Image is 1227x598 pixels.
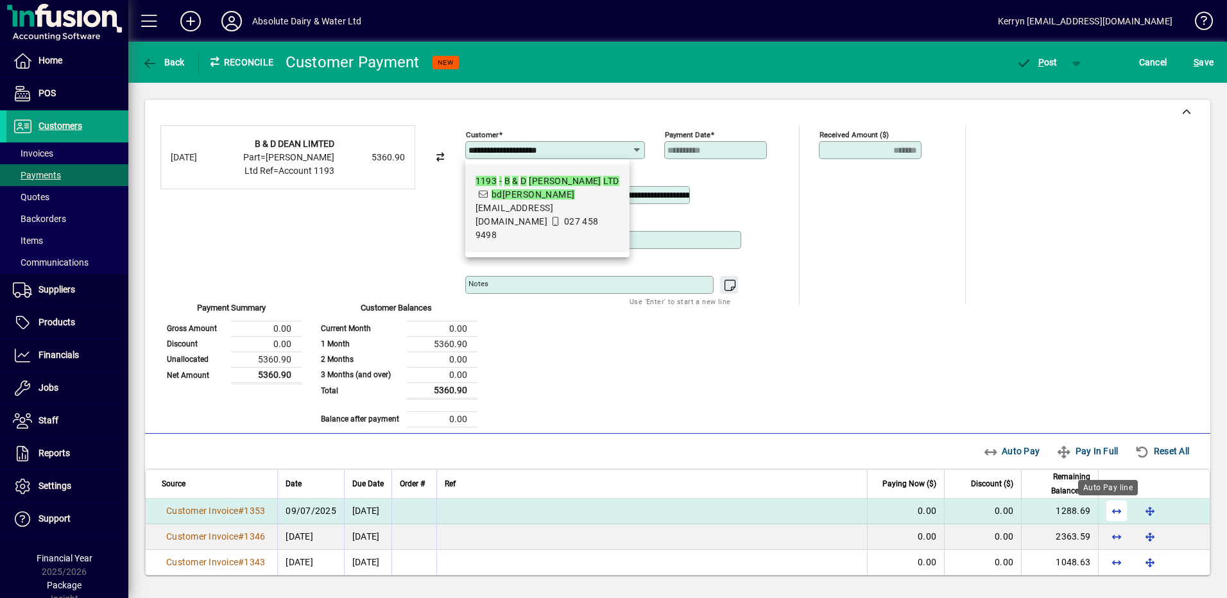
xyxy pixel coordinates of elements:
[6,470,128,502] a: Settings
[13,214,66,224] span: Backorders
[476,189,575,226] span: [EMAIL_ADDRESS][DOMAIN_NAME]
[244,531,265,542] span: 1346
[255,139,334,149] strong: B & D DEAN LIMTED
[819,130,889,139] mat-label: Received Amount ($)
[512,176,518,186] em: &
[13,148,53,158] span: Invoices
[13,170,61,180] span: Payments
[39,88,56,98] span: POS
[39,513,71,524] span: Support
[13,192,49,202] span: Quotes
[344,524,391,550] td: [DATE]
[978,440,1045,463] button: Auto Pay
[160,302,302,321] div: Payment Summary
[995,506,1013,516] span: 0.00
[6,339,128,372] a: Financials
[6,208,128,230] a: Backorders
[995,557,1013,567] span: 0.00
[314,336,407,352] td: 1 Month
[407,321,477,336] td: 0.00
[6,274,128,306] a: Suppliers
[341,151,405,164] div: 5360.90
[476,176,497,186] em: 1193
[238,557,244,567] span: #
[1056,531,1090,542] span: 2363.59
[252,11,362,31] div: Absolute Dairy & Water Ltd
[314,411,407,427] td: Balance after payment
[314,352,407,367] td: 2 Months
[160,305,302,384] app-page-summary-card: Payment Summary
[502,189,575,200] em: [PERSON_NAME]
[6,78,128,110] a: POS
[160,336,231,352] td: Discount
[166,557,238,567] span: Customer Invoice
[466,130,499,139] mat-label: Customer
[1016,57,1058,67] span: ost
[468,279,488,288] mat-label: Notes
[211,10,252,33] button: Profile
[166,531,238,542] span: Customer Invoice
[243,152,334,176] span: Part=[PERSON_NAME] Ltd Ref=Account 1193
[1129,440,1194,463] button: Reset All
[497,189,502,200] em: d
[1056,557,1090,567] span: 1048.63
[995,531,1013,542] span: 0.00
[352,477,384,491] span: Due Date
[286,506,336,516] span: 09/07/2025
[244,557,265,567] span: 1343
[39,382,58,393] span: Jobs
[314,305,477,427] app-page-summary-card: Customer Balances
[344,499,391,524] td: [DATE]
[918,506,936,516] span: 0.00
[286,52,420,73] div: Customer Payment
[438,58,454,67] span: NEW
[286,531,313,542] span: [DATE]
[6,45,128,77] a: Home
[39,415,58,425] span: Staff
[407,336,477,352] td: 5360.90
[314,367,407,382] td: 3 Months (and over)
[6,372,128,404] a: Jobs
[882,477,936,491] span: Paying Now ($)
[445,477,456,491] span: Ref
[603,176,619,186] em: LTD
[6,405,128,437] a: Staff
[504,176,510,186] em: B
[6,252,128,273] a: Communications
[1009,51,1064,74] button: Post
[1135,441,1189,461] span: Reset All
[162,504,270,518] a: Customer Invoice#1353
[160,367,231,383] td: Net Amount
[1078,480,1138,495] div: Auto Pay line
[1056,441,1118,461] span: Pay In Full
[918,531,936,542] span: 0.00
[314,302,477,321] div: Customer Balances
[6,142,128,164] a: Invoices
[162,555,270,569] a: Customer Invoice#1343
[231,321,302,336] td: 0.00
[1194,52,1214,73] span: ave
[231,336,302,352] td: 0.00
[39,317,75,327] span: Products
[160,321,231,336] td: Gross Amount
[39,481,71,491] span: Settings
[6,438,128,470] a: Reports
[665,130,710,139] mat-label: Payment Date
[231,367,302,383] td: 5360.90
[199,52,276,73] div: Reconcile
[1136,51,1171,74] button: Cancel
[1051,440,1123,463] button: Pay In Full
[6,164,128,186] a: Payments
[529,176,601,186] em: [PERSON_NAME]
[1185,3,1211,44] a: Knowledge Base
[13,235,43,246] span: Items
[286,557,313,567] span: [DATE]
[983,441,1040,461] span: Auto Pay
[314,321,407,336] td: Current Month
[166,506,238,516] span: Customer Invoice
[244,506,265,516] span: 1353
[918,557,936,567] span: 0.00
[407,382,477,398] td: 5360.90
[162,477,185,491] span: Source
[170,10,211,33] button: Add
